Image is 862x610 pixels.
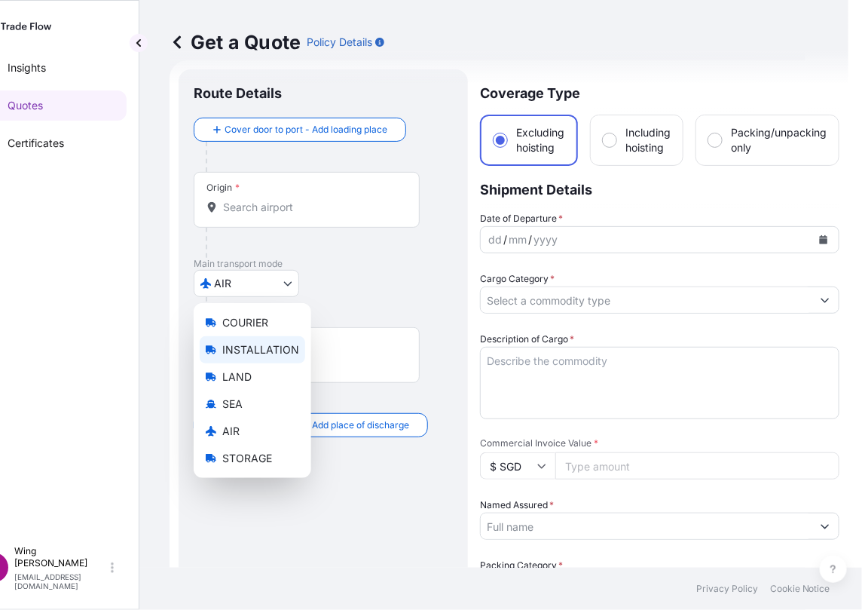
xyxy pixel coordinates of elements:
p: Shipment Details [480,166,839,211]
p: Coverage Type [480,69,839,115]
p: Get a Quote [170,30,301,54]
div: Select transport [194,303,311,478]
span: INSTALLATION [222,342,299,357]
span: SEA [222,397,243,412]
span: STORAGE [222,451,272,466]
span: COURIER [222,315,268,330]
p: Policy Details [307,35,372,50]
span: LAND [222,369,252,385]
span: AIR [222,424,240,439]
